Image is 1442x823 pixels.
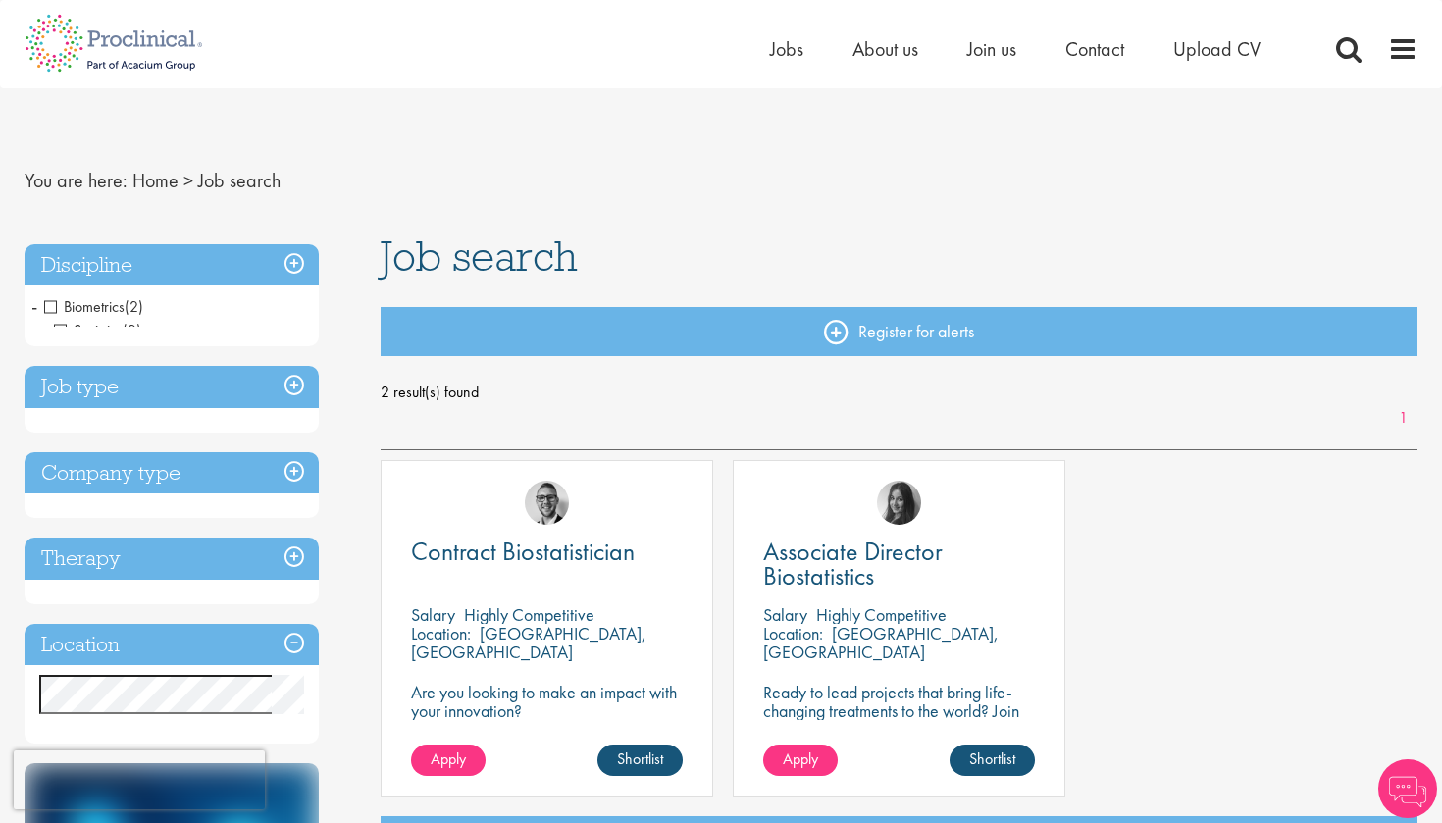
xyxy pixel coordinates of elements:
[411,683,683,720] p: Are you looking to make an impact with your innovation?
[763,683,1035,776] p: Ready to lead projects that bring life-changing treatments to the world? Join our client at the f...
[123,320,141,340] span: (2)
[431,748,466,769] span: Apply
[54,320,141,340] span: Statistics
[411,540,683,564] a: Contract Biostatistician
[411,622,646,663] p: [GEOGRAPHIC_DATA], [GEOGRAPHIC_DATA]
[31,291,37,321] span: -
[1173,36,1261,62] a: Upload CV
[25,366,319,408] h3: Job type
[381,307,1418,356] a: Register for alerts
[763,540,1035,589] a: Associate Director Biostatistics
[597,745,683,776] a: Shortlist
[44,296,143,317] span: Biometrics
[183,168,193,193] span: >
[54,320,123,340] span: Statistics
[198,168,281,193] span: Job search
[25,168,128,193] span: You are here:
[25,452,319,494] h3: Company type
[1389,407,1417,430] a: 1
[763,622,999,663] p: [GEOGRAPHIC_DATA], [GEOGRAPHIC_DATA]
[411,622,471,644] span: Location:
[411,535,635,568] span: Contract Biostatistician
[950,745,1035,776] a: Shortlist
[464,603,594,626] p: Highly Competitive
[132,168,179,193] a: breadcrumb link
[852,36,918,62] a: About us
[25,538,319,580] h3: Therapy
[783,748,818,769] span: Apply
[1065,36,1124,62] a: Contact
[763,622,823,644] span: Location:
[763,745,838,776] a: Apply
[381,230,578,283] span: Job search
[25,244,319,286] h3: Discipline
[525,481,569,525] img: George Breen
[381,378,1418,407] span: 2 result(s) found
[44,296,125,317] span: Biometrics
[877,481,921,525] img: Heidi Hennigan
[411,603,455,626] span: Salary
[967,36,1016,62] a: Join us
[411,745,486,776] a: Apply
[1378,759,1437,818] img: Chatbot
[125,296,143,317] span: (2)
[763,535,943,592] span: Associate Director Biostatistics
[14,750,265,809] iframe: reCAPTCHA
[25,624,319,666] h3: Location
[816,603,947,626] p: Highly Competitive
[763,603,807,626] span: Salary
[770,36,803,62] a: Jobs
